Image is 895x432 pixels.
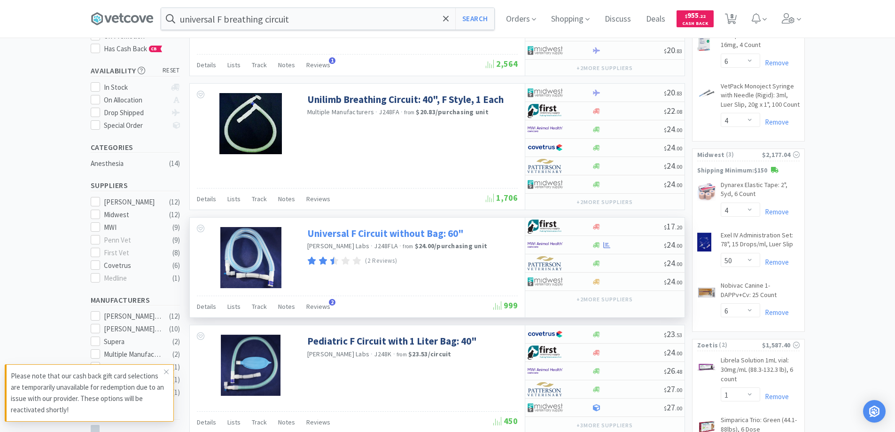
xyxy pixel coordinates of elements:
[664,347,682,358] span: 24
[91,142,180,153] h5: Categories
[664,350,667,357] span: $
[528,104,563,118] img: 67d67680309e4a0bb49a5ff0391dcc42_6.png
[721,231,800,253] a: Exel IV Administration Set: 78", 15 Drops/ml, Luer Slip
[528,327,563,341] img: 77fca1acd8b6420a9015268ca798ef17_1.png
[375,108,377,116] span: ·
[169,196,180,208] div: ( 12 )
[252,195,267,203] span: Track
[718,340,762,350] span: ( 2 )
[762,149,800,160] div: $2,177.04
[172,374,180,385] div: ( 1 )
[172,361,180,373] div: ( 1 )
[725,150,762,159] span: ( 3 )
[220,227,281,288] img: 2019ade460d048ff828a0fcd288c362e_278404.jpeg
[329,57,335,64] span: 1
[664,331,667,338] span: $
[721,281,800,303] a: Nobivac Canine 1-DAPPv+Cv: 25 Count
[664,221,682,232] span: 17
[760,392,789,401] a: Remove
[697,33,711,52] img: c9907778531641e599cc94dfb9f805de_757391.png
[371,242,373,250] span: ·
[664,45,682,55] span: 20
[675,47,682,55] span: . 83
[307,242,370,250] a: [PERSON_NAME] Labs
[227,61,241,69] span: Lists
[721,82,800,113] a: VetPack Monoject Syringe with Needle (Rigid): 3ml, Luer Slip, 20g x 1", 100 Count
[393,350,395,358] span: ·
[697,283,716,302] img: 21ae3b936d1d4742a87f6ea648e59571_128300.jpeg
[528,256,563,270] img: f5e969b455434c6296c6d81ef179fa71_3.png
[664,160,682,171] span: 24
[675,242,682,249] span: . 00
[486,192,518,203] span: 1,706
[675,126,682,134] span: . 00
[252,418,267,426] span: Track
[693,166,804,176] p: Shipping Minimum: $150
[104,196,162,208] div: [PERSON_NAME]
[721,181,800,203] a: Dynarex Elastic Tape: 2", 5yd, 6 Count
[104,120,166,131] div: Special Order
[699,13,706,19] span: . 22
[664,181,667,189] span: $
[760,308,789,317] a: Remove
[760,207,789,216] a: Remove
[197,302,216,311] span: Details
[664,368,667,375] span: $
[104,82,166,93] div: In Stock
[664,242,667,249] span: $
[664,258,682,268] span: 24
[415,242,488,250] strong: $24.00 / purchasing unit
[675,224,682,231] span: . 20
[278,418,295,426] span: Notes
[11,370,164,416] p: Please note that our cash back gift card selections are temporarily unavailable for redemption du...
[278,302,295,311] span: Notes
[642,15,669,24] a: Deals
[721,356,800,387] a: Librela Solution 1mL vial: 30mg/mL (88.3-132.3 lb), 6 count
[172,349,180,360] div: ( 2 )
[104,44,163,53] span: Has Cash Back
[91,65,180,76] h5: Availability
[675,279,682,286] span: . 00
[572,196,637,209] button: +2more suppliers
[664,405,667,412] span: $
[227,302,241,311] span: Lists
[163,66,180,76] span: reset
[399,242,401,250] span: ·
[675,145,682,152] span: . 00
[329,299,335,306] span: 2
[721,31,800,53] a: Maropitant Citrate Tablets: 16mg, 4 Count
[697,340,718,350] span: Zoetis
[252,302,267,311] span: Track
[221,335,280,396] img: c0c5058ead81476683a845d403acf0ce_134381.png
[572,293,637,306] button: +2more suppliers
[528,141,563,155] img: 77fca1acd8b6420a9015268ca798ef17_1.png
[104,260,162,271] div: Covetrus
[675,260,682,267] span: . 00
[252,61,267,69] span: Track
[664,142,682,153] span: 24
[404,109,414,116] span: from
[528,43,563,57] img: 4dd14cff54a648ac9e977f0c5da9bc2e_5.png
[572,62,637,75] button: +2more suppliers
[664,163,667,170] span: $
[219,93,282,154] img: f11d0398a00d46c5b76d8eb22cf4809a_65253.jpeg
[104,222,162,233] div: MWI
[408,350,451,358] strong: $23.53 / circuit
[664,386,667,393] span: $
[664,124,682,134] span: 24
[306,302,330,311] span: Reviews
[172,336,180,347] div: ( 2 )
[172,235,180,246] div: ( 9 )
[397,351,407,358] span: from
[172,273,180,284] div: ( 1 )
[664,365,682,376] span: 26
[307,350,370,358] a: [PERSON_NAME] Labs
[762,340,800,350] div: $1,587.40
[91,295,180,306] h5: Manufacturers
[149,46,159,52] span: CB
[675,163,682,170] span: . 00
[169,311,180,322] div: ( 12 )
[664,47,667,55] span: $
[528,122,563,136] img: f6b2451649754179b5b4e0c70c3f7cb0_2.png
[664,260,667,267] span: $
